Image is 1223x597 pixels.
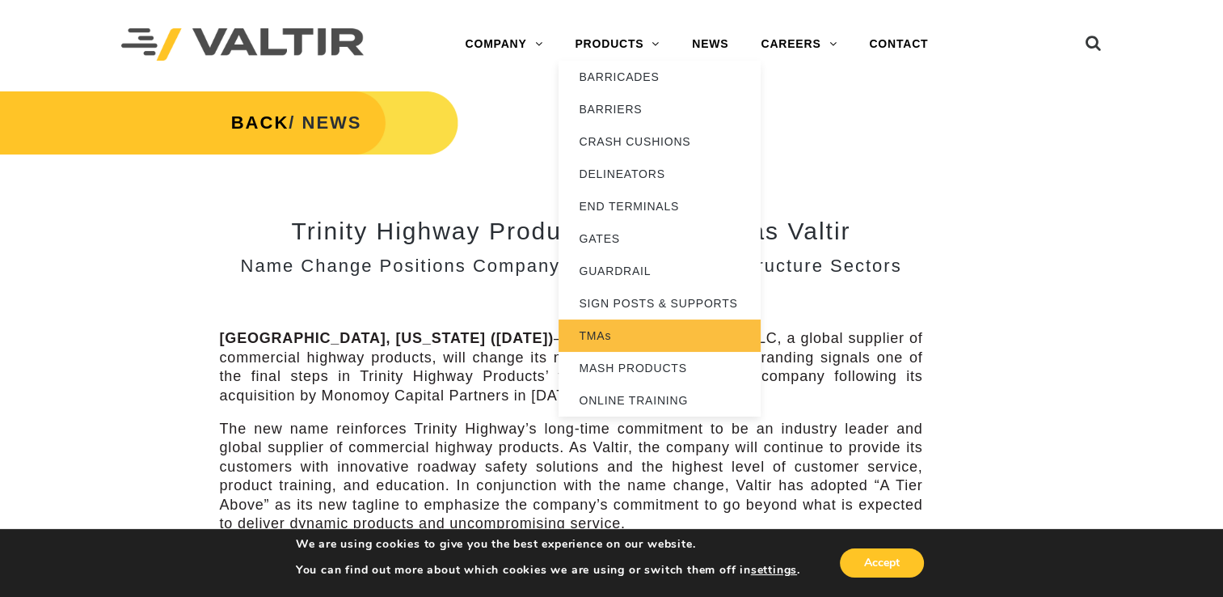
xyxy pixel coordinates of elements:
button: settings [751,563,797,578]
a: CRASH CUSHIONS [559,125,761,158]
p: You can find out more about which cookies we are using or switch them off in . [296,563,800,578]
h3: Name Change Positions Company for Growth in Infrastructure Sectors [220,256,923,276]
p: – Trinity Highway Products LLC, a global supplier of commercial highway products, will change its... [220,329,923,405]
strong: / NEWS [231,112,362,133]
p: The new name reinforces Trinity Highway’s long-time commitment to be an industry leader and globa... [220,420,923,533]
a: MASH PRODUCTS [559,352,761,384]
a: DELINEATORS [559,158,761,190]
a: CONTACT [853,28,944,61]
p: We are using cookies to give you the best experience on our website. [296,537,800,552]
a: END TERMINALS [559,190,761,222]
img: Valtir [121,28,364,61]
a: ONLINE TRAINING [559,384,761,417]
a: BARRIERS [559,93,761,125]
a: BACK [231,112,289,133]
a: TMAs [559,320,761,352]
a: GATES [559,222,761,255]
button: Accept [840,548,924,578]
a: NEWS [676,28,744,61]
strong: [GEOGRAPHIC_DATA], [US_STATE] ([DATE]) [220,330,554,346]
a: COMPANY [449,28,559,61]
a: SIGN POSTS & SUPPORTS [559,287,761,320]
h2: Trinity Highway Products to Rebrand as Valtir [220,218,923,244]
a: BARRICADES [559,61,761,93]
a: PRODUCTS [559,28,676,61]
a: CAREERS [744,28,853,61]
a: GUARDRAIL [559,255,761,287]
